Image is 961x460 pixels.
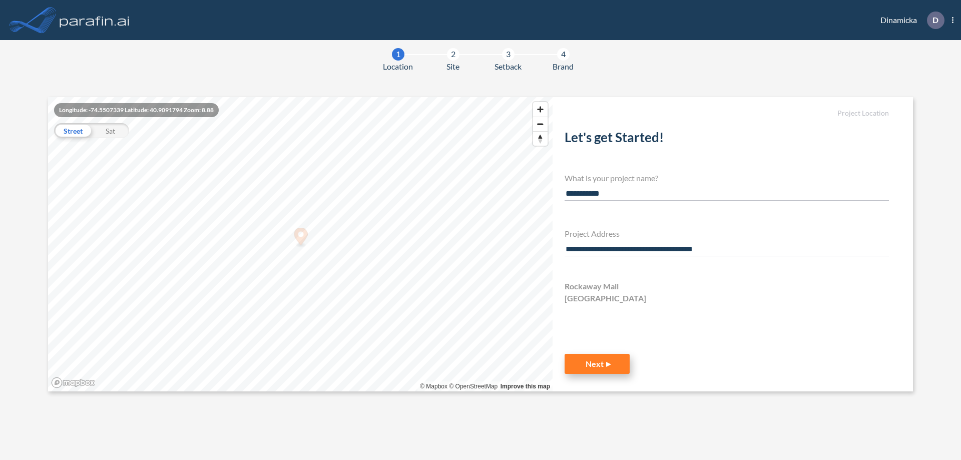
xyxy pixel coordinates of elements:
img: logo [58,10,132,30]
span: [GEOGRAPHIC_DATA] [565,292,646,304]
span: Rockaway Mall [565,280,619,292]
h4: Project Address [565,229,889,238]
a: Mapbox homepage [51,377,95,388]
div: 4 [557,48,570,61]
span: Reset bearing to north [533,132,548,146]
button: Reset bearing to north [533,131,548,146]
div: 2 [447,48,459,61]
div: Dinamicka [865,12,953,29]
h5: Project Location [565,109,889,118]
p: D [932,16,938,25]
span: Location [383,61,413,73]
button: Zoom out [533,117,548,131]
div: Map marker [294,228,308,248]
a: OpenStreetMap [449,383,498,390]
div: Sat [92,123,129,138]
button: Zoom in [533,102,548,117]
div: Longitude: -74.5507339 Latitude: 40.9091794 Zoom: 8.88 [54,103,219,117]
span: Site [446,61,459,73]
h4: What is your project name? [565,173,889,183]
span: Setback [495,61,522,73]
button: Next [565,354,630,374]
a: Mapbox [420,383,447,390]
a: Improve this map [501,383,550,390]
div: 1 [392,48,404,61]
div: Street [54,123,92,138]
h2: Let's get Started! [565,130,889,149]
canvas: Map [48,97,553,391]
div: 3 [502,48,515,61]
span: Brand [553,61,574,73]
